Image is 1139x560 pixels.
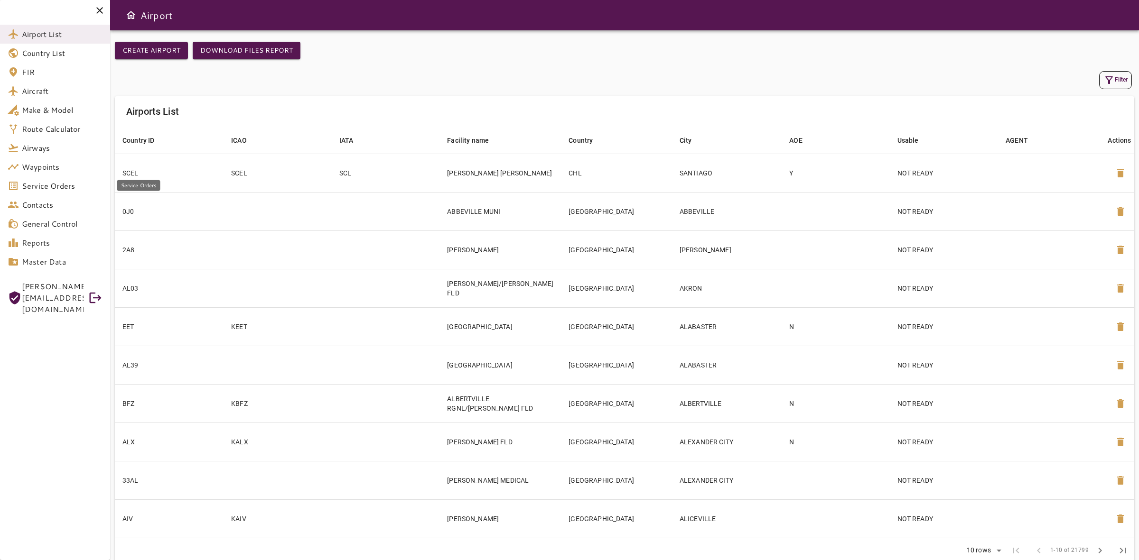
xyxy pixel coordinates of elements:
[115,422,224,461] td: ALX
[897,476,991,485] p: NOT READY
[672,269,782,307] td: AKRON
[115,154,224,192] td: SCEL
[680,135,692,146] div: City
[115,230,224,269] td: 2A8
[439,384,561,422] td: ALBERTVILLE RGNL/[PERSON_NAME] FLD
[1115,283,1126,294] span: delete
[447,135,501,146] span: Facility name
[121,6,140,25] button: Open drawer
[1109,431,1132,453] button: Delete Airport
[1099,71,1132,89] button: Filter
[897,437,991,447] p: NOT READY
[439,154,561,192] td: [PERSON_NAME] [PERSON_NAME]
[1109,277,1132,300] button: Delete Airport
[22,142,103,154] span: Airways
[561,461,672,499] td: [GEOGRAPHIC_DATA]
[561,230,672,269] td: [GEOGRAPHIC_DATA]
[115,384,224,422] td: BFZ
[231,135,259,146] span: ICAO
[122,135,155,146] div: Country ID
[897,135,931,146] span: Usable
[22,218,103,230] span: General Control
[782,384,889,422] td: N
[439,461,561,499] td: [PERSON_NAME] MEDICAL
[672,384,782,422] td: ALBERTVILLE
[115,346,224,384] td: AL39
[961,543,1005,558] div: 10 rows
[224,307,332,346] td: KEET
[672,499,782,538] td: ALICEVILLE
[22,66,103,78] span: FIR
[1109,507,1132,530] button: Delete Airport
[561,307,672,346] td: [GEOGRAPHIC_DATA]
[782,307,889,346] td: N
[339,135,366,146] span: IATA
[897,399,991,408] p: NOT READY
[561,499,672,538] td: [GEOGRAPHIC_DATA]
[332,154,439,192] td: SCL
[964,546,993,554] div: 10 rows
[782,422,889,461] td: N
[561,192,672,230] td: [GEOGRAPHIC_DATA]
[115,42,188,59] button: Create airport
[140,8,173,23] h6: Airport
[22,237,103,248] span: Reports
[1109,392,1132,415] button: Delete Airport
[1006,135,1028,146] div: AGENT
[561,346,672,384] td: [GEOGRAPHIC_DATA]
[561,269,672,307] td: [GEOGRAPHIC_DATA]
[22,199,103,211] span: Contacts
[897,135,919,146] div: Usable
[897,360,991,370] p: NOT READY
[782,154,889,192] td: Y
[789,135,814,146] span: AOE
[1050,546,1089,555] span: 1-10 of 21799
[672,307,782,346] td: ALABASTER
[1115,244,1126,256] span: delete
[897,322,991,331] p: NOT READY
[1117,545,1129,556] span: last_page
[1115,359,1126,371] span: delete
[22,281,84,315] span: [PERSON_NAME][EMAIL_ADDRESS][DOMAIN_NAME]
[897,168,991,178] p: NOT READY
[439,422,561,461] td: [PERSON_NAME] FLD
[1109,354,1132,376] button: Delete Airport
[193,42,300,59] button: Download Files Report
[1115,398,1126,409] span: delete
[115,192,224,230] td: 0J0
[115,307,224,346] td: EET
[439,230,561,269] td: [PERSON_NAME]
[22,85,103,97] span: Aircraft
[789,135,802,146] div: AOE
[1115,475,1126,486] span: delete
[1115,206,1126,217] span: delete
[224,422,332,461] td: KALX
[672,346,782,384] td: ALABASTER
[1115,513,1126,524] span: delete
[1115,321,1126,332] span: delete
[1109,469,1132,492] button: Delete Airport
[561,422,672,461] td: [GEOGRAPHIC_DATA]
[117,180,160,191] div: Service Orders
[115,269,224,307] td: AL03
[122,135,167,146] span: Country ID
[569,135,593,146] div: Country
[126,104,179,119] h6: Airports List
[439,499,561,538] td: [PERSON_NAME]
[672,154,782,192] td: SANTIAGO
[680,135,704,146] span: City
[439,192,561,230] td: ABBEVILLE MUNI
[897,284,991,293] p: NOT READY
[22,161,103,173] span: Waypoints
[561,384,672,422] td: [GEOGRAPHIC_DATA]
[231,135,247,146] div: ICAO
[569,135,605,146] span: Country
[224,384,332,422] td: KBFZ
[22,180,103,192] span: Service Orders
[224,499,332,538] td: KAIV
[1109,162,1132,184] button: Delete Airport
[897,245,991,255] p: NOT READY
[561,154,672,192] td: CHL
[22,123,103,135] span: Route Calculator
[897,514,991,523] p: NOT READY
